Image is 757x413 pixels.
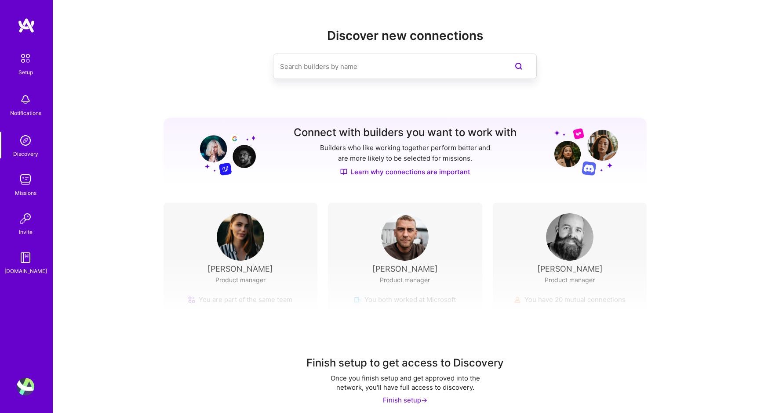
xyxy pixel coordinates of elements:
[546,213,593,261] img: User Avatar
[18,68,33,77] div: Setup
[340,168,347,176] img: Discover
[554,128,618,176] img: Grow your network
[17,378,34,395] img: User Avatar
[513,61,524,72] i: icon SearchPurple
[217,213,264,261] img: User Avatar
[4,266,47,276] div: [DOMAIN_NAME]
[280,55,495,78] input: Search builders by name
[17,91,34,108] img: bell
[16,49,35,68] img: setup
[318,143,492,164] p: Builders who like working together perform better and are more likely to be selected for missions.
[17,210,34,227] img: Invite
[164,29,647,43] h2: Discover new connections
[294,126,517,139] h3: Connect with builders you want to work with
[17,171,34,188] img: teamwork
[13,149,38,158] div: Discovery
[15,188,36,198] div: Missions
[381,213,429,261] img: User Avatar
[17,132,34,149] img: discovery
[383,395,427,405] div: Finish setup ->
[306,356,504,370] div: Finish setup to get access to Discovery
[192,127,256,176] img: Grow your network
[18,18,35,33] img: logo
[10,108,41,118] div: Notifications
[17,249,34,266] img: guide book
[340,167,470,176] a: Learn why connections are important
[317,373,493,392] div: Once you finish setup and get approved into the network, you'll have full access to discovery.
[19,227,33,237] div: Invite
